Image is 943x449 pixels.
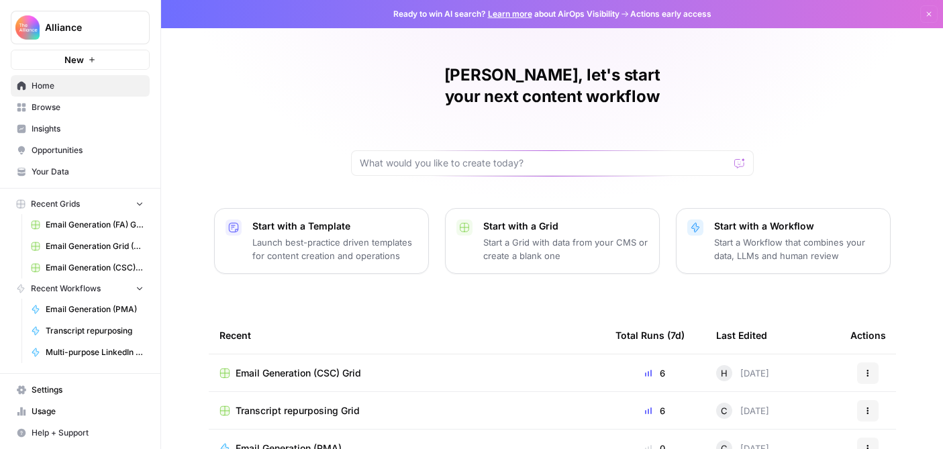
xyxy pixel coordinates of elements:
button: Recent Grids [11,194,150,214]
span: Email Generation (PMA) [46,303,144,315]
span: Help + Support [32,427,144,439]
span: Alliance [45,21,126,34]
a: Usage [11,401,150,422]
p: Start with a Grid [483,219,648,233]
span: Ready to win AI search? about AirOps Visibility [393,8,619,20]
p: Start a Workflow that combines your data, LLMs and human review [714,236,879,262]
span: Your Data [32,166,144,178]
span: C [721,404,728,417]
button: Help + Support [11,422,150,444]
span: Email Generation (CSC) Grid [236,366,361,380]
a: Multi-purpose LinkedIn Workflow [25,342,150,363]
a: Email Generation (FA) Grid [25,214,150,236]
div: [DATE] [716,365,769,381]
span: Actions early access [630,8,711,20]
span: H [721,366,728,380]
a: Email Generation (PMA) [25,299,150,320]
span: Email Generation Grid (PMA) [46,240,144,252]
a: Opportunities [11,140,150,161]
p: Start with a Workflow [714,219,879,233]
a: Your Data [11,161,150,183]
div: Total Runs (7d) [615,317,685,354]
span: Email Generation (FA) Grid [46,219,144,231]
p: Launch best-practice driven templates for content creation and operations [252,236,417,262]
span: Usage [32,405,144,417]
a: Email Generation (CSC) Grid [25,257,150,279]
span: Transcript repurposing [46,325,144,337]
h1: [PERSON_NAME], let's start your next content workflow [351,64,754,107]
button: Recent Workflows [11,279,150,299]
input: What would you like to create today? [360,156,729,170]
a: Home [11,75,150,97]
span: Transcript repurposing Grid [236,404,360,417]
p: Start with a Template [252,219,417,233]
div: Recent [219,317,594,354]
a: Email Generation (CSC) Grid [219,366,594,380]
a: Email Generation Grid (PMA) [25,236,150,257]
span: Email Generation (CSC) Grid [46,262,144,274]
button: Workspace: Alliance [11,11,150,44]
a: Browse [11,97,150,118]
span: Multi-purpose LinkedIn Workflow [46,346,144,358]
button: Start with a GridStart a Grid with data from your CMS or create a blank one [445,208,660,274]
span: Opportunities [32,144,144,156]
a: Learn more [488,9,532,19]
a: Settings [11,379,150,401]
button: New [11,50,150,70]
div: 6 [615,366,695,380]
a: Insights [11,118,150,140]
span: New [64,53,84,66]
button: Start with a TemplateLaunch best-practice driven templates for content creation and operations [214,208,429,274]
span: Settings [32,384,144,396]
span: Recent Grids [31,198,80,210]
img: Alliance Logo [15,15,40,40]
button: Start with a WorkflowStart a Workflow that combines your data, LLMs and human review [676,208,891,274]
span: Recent Workflows [31,283,101,295]
span: Browse [32,101,144,113]
div: [DATE] [716,403,769,419]
div: Actions [850,317,886,354]
span: Insights [32,123,144,135]
div: Last Edited [716,317,767,354]
p: Start a Grid with data from your CMS or create a blank one [483,236,648,262]
div: 6 [615,404,695,417]
a: Transcript repurposing [25,320,150,342]
a: Transcript repurposing Grid [219,404,594,417]
span: Home [32,80,144,92]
